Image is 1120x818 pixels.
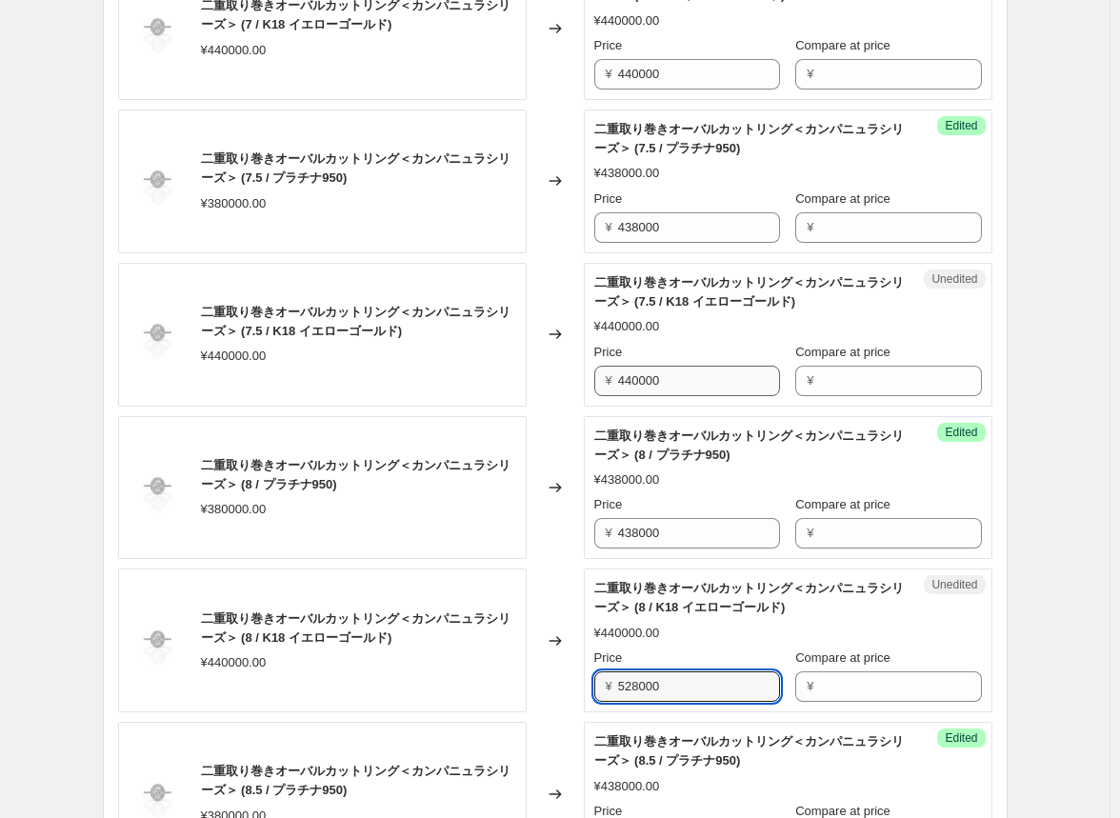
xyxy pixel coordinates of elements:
span: Edited [945,425,977,440]
div: ¥380000.00 [201,500,267,519]
div: ¥440000.00 [594,317,660,336]
span: Compare at price [795,650,890,665]
span: ¥ [807,220,813,234]
div: ¥438000.00 [594,164,660,183]
img: 7ac1bc6aea8283ac815c13a273e3239f_80x.png [129,459,186,516]
span: Unedited [931,577,977,592]
span: 二重取り巻きオーバルカットリング＜カンパニュラシリーズ＞ (8 / プラチナ950) [594,429,904,462]
div: ¥440000.00 [201,347,267,366]
span: Price [594,191,623,206]
span: ¥ [606,67,612,81]
span: 二重取り巻きオーバルカットリング＜カンパニュラシリーズ＞ (8.5 / プラチナ950) [594,734,904,768]
span: 二重取り巻きオーバルカットリング＜カンパニュラシリーズ＞ (8.5 / プラチナ950) [201,764,510,797]
span: 二重取り巻きオーバルカットリング＜カンパニュラシリーズ＞ (7.5 / プラチナ950) [201,151,510,185]
span: Compare at price [795,191,890,206]
div: ¥440000.00 [594,11,660,30]
span: Price [594,345,623,359]
span: 二重取り巻きオーバルカットリング＜カンパニュラシリーズ＞ (7.5 / K18 イエローゴールド) [201,305,510,338]
div: ¥440000.00 [594,624,660,643]
img: 7ac1bc6aea8283ac815c13a273e3239f_80x.png [129,152,186,209]
span: Compare at price [795,804,890,818]
span: Price [594,497,623,511]
span: ¥ [606,373,612,388]
div: ¥380000.00 [201,194,267,213]
span: Price [594,38,623,52]
img: 7ac1bc6aea8283ac815c13a273e3239f_80x.png [129,306,186,363]
span: 二重取り巻きオーバルカットリング＜カンパニュラシリーズ＞ (8 / K18 イエローゴールド) [594,581,904,614]
div: ¥440000.00 [201,41,267,60]
div: ¥438000.00 [594,777,660,796]
span: 二重取り巻きオーバルカットリング＜カンパニュラシリーズ＞ (7.5 / プラチナ950) [594,122,904,155]
img: 7ac1bc6aea8283ac815c13a273e3239f_80x.png [129,612,186,669]
span: Edited [945,730,977,746]
span: ¥ [606,220,612,234]
span: ¥ [606,679,612,693]
span: ¥ [807,67,813,81]
span: 二重取り巻きオーバルカットリング＜カンパニュラシリーズ＞ (8 / プラチナ950) [201,458,510,491]
div: ¥438000.00 [594,470,660,489]
span: Compare at price [795,345,890,359]
span: ¥ [807,679,813,693]
span: Compare at price [795,38,890,52]
span: Edited [945,118,977,133]
span: 二重取り巻きオーバルカットリング＜カンパニュラシリーズ＞ (8 / K18 イエローゴールド) [201,611,510,645]
span: ¥ [807,373,813,388]
span: Compare at price [795,497,890,511]
span: 二重取り巻きオーバルカットリング＜カンパニュラシリーズ＞ (7.5 / K18 イエローゴールド) [594,275,904,309]
span: ¥ [807,526,813,540]
span: Unedited [931,271,977,287]
span: Price [594,650,623,665]
div: ¥440000.00 [201,653,267,672]
span: ¥ [606,526,612,540]
span: Price [594,804,623,818]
